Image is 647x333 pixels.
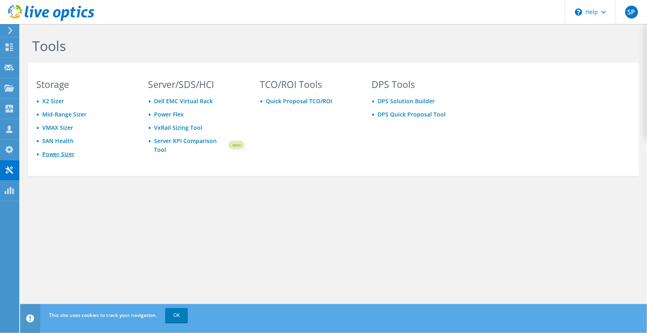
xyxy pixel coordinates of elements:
[260,80,356,89] h3: TCO/ROI Tools
[49,312,157,319] span: This site uses cookies to track your navigation.
[372,80,468,89] h3: DPS Tools
[42,137,74,145] a: SAN Health
[32,37,575,54] h1: Tools
[575,8,582,16] svg: \n
[227,136,244,155] img: new-badge.svg
[165,308,188,323] a: OK
[154,137,227,154] a: Server KPI Comparison Tool
[148,80,244,89] h3: Server/SDS/HCI
[42,150,74,158] a: Power Sizer
[378,97,435,105] a: DPS Solution Builder
[36,80,133,89] h3: Storage
[378,110,446,118] a: DPS Quick Proposal Tool
[266,97,332,105] a: Quick Proposal TCO/ROI
[625,6,638,18] span: SP
[42,124,73,131] a: VMAX Sizer
[42,110,86,118] a: Mid-Range Sizer
[154,97,213,105] a: Dell EMC Virtual Rack
[42,97,64,105] a: X2 Sizer
[154,124,202,131] a: VxRail Sizing Tool
[154,110,184,118] a: Power Flex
